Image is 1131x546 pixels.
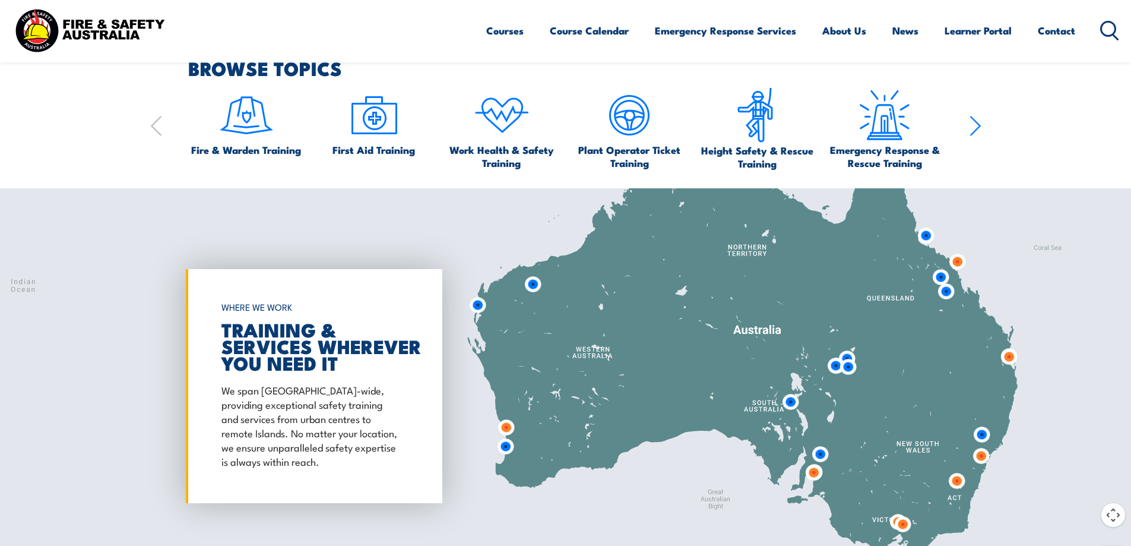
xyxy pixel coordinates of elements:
span: Plant Operator Ticket Training [571,143,688,169]
img: icon-4 [474,87,530,143]
a: First Aid Training [332,87,415,156]
img: icon-6 [729,87,785,144]
span: Fire & Warden Training [191,143,301,156]
a: Work Health & Safety Training [443,87,560,169]
a: Learner Portal [945,15,1012,46]
img: icon-1 [218,87,274,143]
button: Map camera controls [1101,503,1125,527]
img: Emergency Response Icon [857,87,913,143]
a: Fire & Warden Training [191,87,301,156]
a: Course Calendar [550,15,629,46]
span: Height Safety & Rescue Training [699,144,815,170]
a: Plant Operator Ticket Training [571,87,688,169]
a: Emergency Response Services [655,15,796,46]
span: First Aid Training [332,143,415,156]
h2: BROWSE TOPICS [188,59,981,76]
span: Emergency Response & Rescue Training [826,143,943,169]
a: Emergency Response & Rescue Training [826,87,943,169]
span: Work Health & Safety Training [443,143,560,169]
a: Height Safety & Rescue Training [699,87,815,170]
img: icon-5 [601,87,657,143]
a: News [892,15,918,46]
h2: TRAINING & SERVICES WHEREVER YOU NEED IT [221,321,401,371]
a: About Us [822,15,866,46]
img: icon-2 [346,87,402,143]
a: Contact [1038,15,1075,46]
h6: WHERE WE WORK [221,296,401,318]
a: Courses [486,15,524,46]
p: We span [GEOGRAPHIC_DATA]-wide, providing exceptional safety training and services from urban cen... [221,383,401,468]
